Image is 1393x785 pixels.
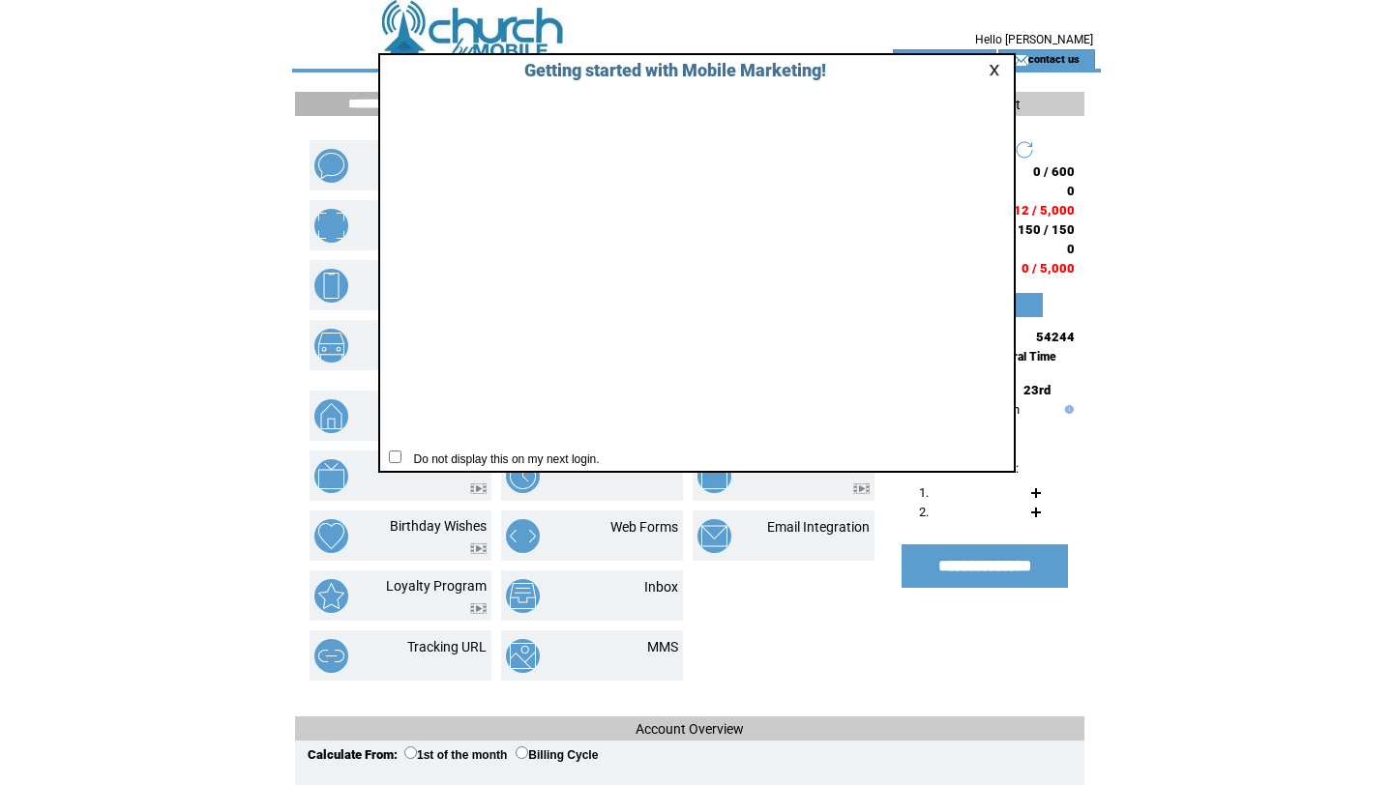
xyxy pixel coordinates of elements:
[636,721,744,737] span: Account Overview
[1060,405,1074,414] img: help.gif
[470,543,487,554] img: video.png
[314,459,348,493] img: text-to-screen.png
[1036,330,1075,344] span: 54244
[697,519,731,553] img: email-integration.png
[516,748,598,762] label: Billing Cycle
[314,149,348,183] img: text-blast.png
[506,639,540,673] img: mms.png
[314,579,348,613] img: loyalty-program.png
[697,459,731,493] img: text-to-win.png
[853,483,870,494] img: video.png
[390,518,487,534] a: Birthday Wishes
[404,452,600,466] span: Do not display this on my next login.
[1023,383,1051,397] span: 23rd
[470,483,487,494] img: video.png
[314,519,348,553] img: birthday-wishes.png
[644,579,678,595] a: Inbox
[988,350,1056,363] span: Central Time
[314,639,348,673] img: tracking-url.png
[314,209,348,243] img: mobile-coupons.png
[404,746,417,759] input: 1st of the month
[407,639,487,654] a: Tracking URL
[506,519,540,553] img: web-forms.png
[308,747,398,762] span: Calculate From:
[919,505,929,519] span: 2.
[506,459,540,493] img: scheduled-tasks.png
[994,203,1075,218] span: 1,512 / 5,000
[1067,184,1075,198] span: 0
[1018,222,1075,237] span: 150 / 150
[314,329,348,363] img: vehicle-listing.png
[767,519,870,535] a: Email Integration
[919,485,929,500] span: 1.
[610,519,678,535] a: Web Forms
[314,269,348,303] img: mobile-websites.png
[470,603,487,614] img: video.png
[1067,242,1075,256] span: 0
[647,639,678,654] a: MMS
[1022,261,1075,276] span: 0 / 5,000
[975,33,1093,46] span: Hello [PERSON_NAME]
[1033,164,1075,179] span: 0 / 600
[386,578,487,594] a: Loyalty Program
[923,52,937,68] img: account_icon.gif
[1014,52,1028,68] img: contact_us_icon.gif
[1028,52,1080,65] a: contact us
[516,746,528,759] input: Billing Cycle
[505,60,826,80] span: Getting started with Mobile Marketing!
[506,579,540,613] img: inbox.png
[314,399,348,433] img: property-listing.png
[404,748,507,762] label: 1st of the month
